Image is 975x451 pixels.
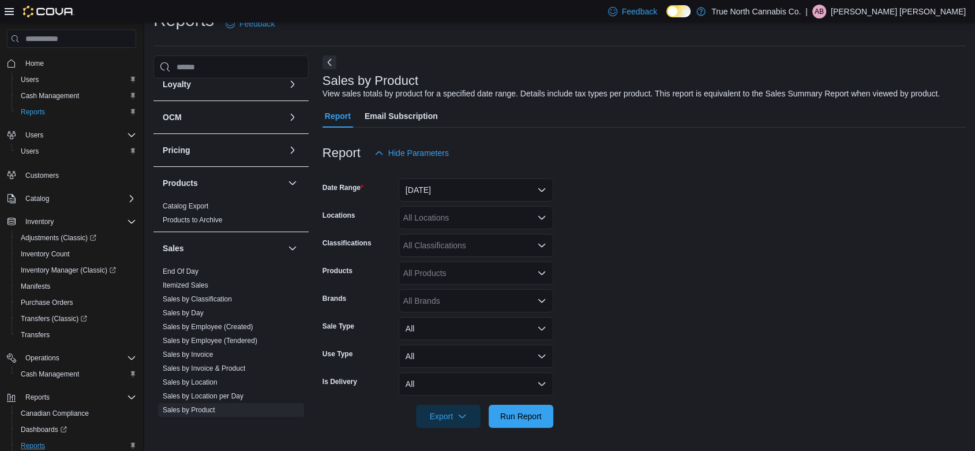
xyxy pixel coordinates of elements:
[25,171,59,180] span: Customers
[12,246,141,262] button: Inventory Count
[399,317,553,340] button: All
[399,372,553,396] button: All
[163,79,283,90] button: Loyalty
[16,73,136,87] span: Users
[163,378,217,386] a: Sales by Location
[163,267,198,276] span: End Of Day
[12,311,141,327] a: Transfers (Classic)
[322,88,940,100] div: View sales totals by product for a specified date range. Details include tax types per product. T...
[25,393,50,402] span: Reports
[365,105,438,128] span: Email Subscription
[21,167,136,182] span: Customers
[163,243,283,254] button: Sales
[163,322,253,331] span: Sales by Employee (Created)
[163,308,204,318] span: Sales by Day
[163,406,215,414] a: Sales by Product
[16,312,92,326] a: Transfers (Classic)
[12,88,141,104] button: Cash Management
[2,191,141,207] button: Catalog
[21,249,70,259] span: Inventory Count
[163,392,243,400] a: Sales by Location per Day
[163,351,213,359] a: Sales by Invoice
[12,230,141,246] a: Adjustments (Classic)
[21,330,50,340] span: Transfers
[2,166,141,183] button: Customers
[399,345,553,368] button: All
[12,422,141,438] a: Dashboards
[163,202,208,210] a: Catalog Export
[16,312,136,326] span: Transfers (Classic)
[21,75,39,84] span: Users
[370,141,453,165] button: Hide Parameters
[21,314,87,323] span: Transfers (Classic)
[163,111,283,123] button: OCM
[812,5,826,18] div: Austen Bourgon
[25,59,44,68] span: Home
[163,323,253,331] a: Sales by Employee (Created)
[537,241,546,250] button: Open list of options
[25,194,49,203] span: Catalog
[711,5,801,18] p: True North Cannabis Co.
[322,146,361,160] h3: Report
[163,216,222,224] a: Products to Archive
[21,266,116,275] span: Inventory Manager (Classic)
[16,423,136,437] span: Dashboards
[25,353,59,363] span: Operations
[2,350,141,366] button: Operations
[163,378,217,387] span: Sales by Location
[16,279,55,293] a: Manifests
[163,144,190,156] h3: Pricing
[21,91,79,100] span: Cash Management
[21,409,89,418] span: Canadian Compliance
[12,295,141,311] button: Purchase Orders
[322,349,352,359] label: Use Type
[23,6,74,17] img: Cova
[12,262,141,278] a: Inventory Manager (Classic)
[21,128,48,142] button: Users
[666,17,667,18] span: Dark Mode
[322,74,418,88] h3: Sales by Product
[25,131,43,140] span: Users
[163,177,283,189] button: Products
[322,266,352,275] label: Products
[12,366,141,382] button: Cash Management
[163,405,215,415] span: Sales by Product
[12,405,141,422] button: Canadian Compliance
[16,105,50,119] a: Reports
[666,5,691,17] input: Dark Mode
[239,18,275,29] span: Feedback
[163,267,198,275] a: End Of Day
[16,263,121,277] a: Inventory Manager (Classic)
[16,247,136,261] span: Inventory Count
[21,425,67,434] span: Dashboards
[16,263,136,277] span: Inventory Manager (Classic)
[16,423,72,437] a: Dashboards
[163,281,208,289] a: Itemized Sales
[286,241,299,255] button: Sales
[21,147,39,156] span: Users
[16,144,43,158] a: Users
[286,176,299,190] button: Products
[388,147,449,159] span: Hide Parameters
[537,213,546,222] button: Open list of options
[163,309,204,317] a: Sales by Day
[537,269,546,278] button: Open list of options
[21,298,73,307] span: Purchase Orders
[16,328,54,342] a: Transfers
[325,105,351,128] span: Report
[2,214,141,230] button: Inventory
[21,107,45,117] span: Reports
[12,104,141,120] button: Reports
[322,294,346,303] label: Brands
[831,5,966,18] p: [PERSON_NAME] [PERSON_NAME]
[163,350,213,359] span: Sales by Invoice
[16,367,84,381] a: Cash Management
[2,55,141,72] button: Home
[21,215,136,229] span: Inventory
[423,405,474,428] span: Export
[163,392,243,401] span: Sales by Location per Day
[21,390,54,404] button: Reports
[21,169,63,182] a: Customers
[221,12,279,35] a: Feedback
[21,351,136,365] span: Operations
